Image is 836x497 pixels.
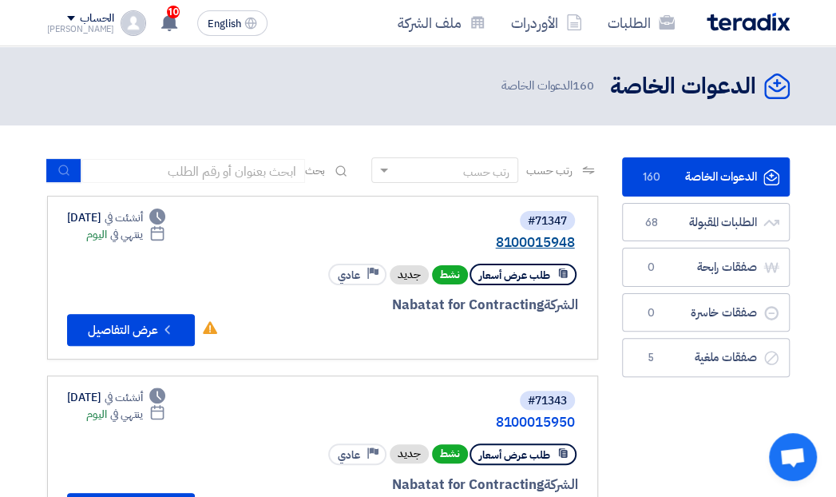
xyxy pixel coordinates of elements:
[432,444,468,463] span: نشط
[479,268,550,283] span: طلب عرض أسعار
[544,295,578,315] span: الشركة
[642,169,661,185] span: 160
[642,305,661,321] span: 0
[208,18,241,30] span: English
[528,396,567,407] div: #71343
[390,444,429,463] div: جديد
[642,215,661,231] span: 68
[86,406,165,423] div: اليوم
[610,71,756,102] h2: الدعوات الخاصة
[256,236,575,250] a: 8100015948
[81,159,305,183] input: ابحث بعنوان أو رقم الطلب
[463,164,509,181] div: رتب حسب
[528,216,567,227] div: #71347
[707,13,790,31] img: Teradix logo
[197,10,267,36] button: English
[232,295,578,316] div: Nabatat for Contracting
[498,4,595,42] a: الأوردرات
[167,6,180,18] span: 10
[769,433,817,481] div: دردشة مفتوحة
[47,25,115,34] div: [PERSON_NAME]
[67,389,166,406] div: [DATE]
[544,475,578,495] span: الشركة
[110,406,143,423] span: ينتهي في
[622,293,790,332] a: صفقات خاسرة0
[642,260,661,276] span: 0
[67,314,195,346] button: عرض التفاصيل
[232,475,578,495] div: Nabatat for Contracting
[622,157,790,197] a: الدعوات الخاصة160
[479,447,550,463] span: طلب عرض أسعار
[526,162,572,179] span: رتب حسب
[501,77,596,95] span: الدعوات الخاصة
[110,226,143,243] span: ينتهي في
[80,12,114,26] div: الحساب
[338,268,360,283] span: عادي
[67,209,166,226] div: [DATE]
[573,77,594,94] span: 160
[390,265,429,284] div: جديد
[622,203,790,242] a: الطلبات المقبولة68
[256,415,575,430] a: 8100015950
[105,209,143,226] span: أنشئت في
[105,389,143,406] span: أنشئت في
[432,265,468,284] span: نشط
[338,447,360,463] span: عادي
[86,226,165,243] div: اليوم
[121,10,146,36] img: profile_test.png
[642,350,661,366] span: 5
[305,162,326,179] span: بحث
[622,338,790,377] a: صفقات ملغية5
[385,4,498,42] a: ملف الشركة
[595,4,687,42] a: الطلبات
[622,248,790,287] a: صفقات رابحة0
